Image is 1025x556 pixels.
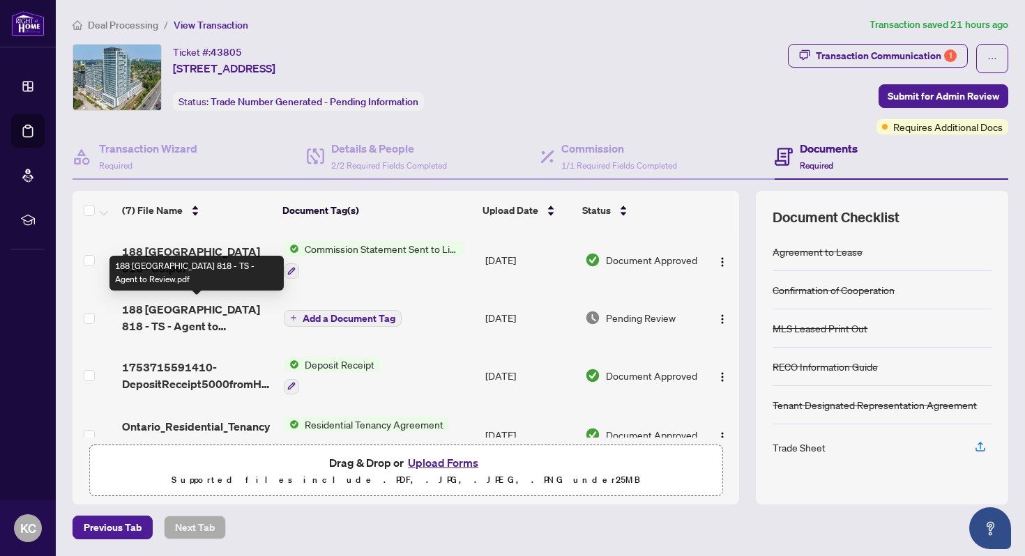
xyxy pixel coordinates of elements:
[800,140,858,157] h4: Documents
[404,454,483,472] button: Upload Forms
[773,397,977,412] div: Tenant Designated Representation Agreement
[116,191,277,230] th: (7) File Name
[788,44,968,68] button: Transaction Communication1
[284,417,299,432] img: Status Icon
[561,140,677,157] h4: Commission
[299,417,449,432] span: Residential Tenancy Agreement
[816,45,957,67] div: Transaction Communication
[284,417,449,454] button: Status IconResidential Tenancy Agreement
[98,472,713,488] p: Supported files include .PDF, .JPG, .JPEG, .PNG under 25 MB
[284,310,402,327] button: Add a Document Tag
[88,19,158,31] span: Deal Processing
[284,309,402,327] button: Add a Document Tag
[606,368,697,383] span: Document Approved
[711,249,734,271] button: Logo
[99,140,197,157] h4: Transaction Wizard
[800,160,833,171] span: Required
[290,314,297,321] span: plus
[773,440,826,455] div: Trade Sheet
[122,243,272,277] span: 188 [GEOGRAPHIC_DATA] 818 - CS.pdf
[606,252,697,268] span: Document Approved
[164,516,226,539] button: Next Tab
[11,10,45,36] img: logo
[893,119,1003,134] span: Requires Additional Docs
[717,371,728,383] img: Logo
[773,321,867,336] div: MLS Leased Print Out
[73,20,82,30] span: home
[969,507,1011,549] button: Open asap
[717,256,728,268] img: Logo
[577,191,701,230] th: Status
[84,516,142,539] span: Previous Tab
[879,84,1008,108] button: Submit for Admin Review
[122,301,272,334] span: 188 [GEOGRAPHIC_DATA] 818 - TS - Agent to Review.pdf
[606,427,697,442] span: Document Approved
[483,203,538,218] span: Upload Date
[331,140,447,157] h4: Details & People
[284,357,380,394] button: Status IconDeposit Receipt
[284,357,299,372] img: Status Icon
[20,518,36,538] span: KC
[480,230,579,290] td: [DATE]
[329,454,483,472] span: Drag & Drop or
[299,357,380,372] span: Deposit Receipt
[299,241,464,256] span: Commission Statement Sent to Listing Brokerage
[773,208,899,227] span: Document Checklist
[73,45,161,110] img: IMG-C12188833_1.jpg
[331,160,447,171] span: 2/2 Required Fields Completed
[773,282,895,298] div: Confirmation of Cooperation
[585,427,600,442] img: Document Status
[717,314,728,325] img: Logo
[773,244,863,259] div: Agreement to Lease
[122,359,272,392] span: 1753715591410-DepositReceipt5000fromHomeLifenewWorld.pdf
[173,60,275,77] span: [STREET_ADDRESS]
[73,516,153,539] button: Previous Tab
[477,191,576,230] th: Upload Date
[480,406,579,465] td: [DATE]
[561,160,677,171] span: 1/1 Required Fields Completed
[284,241,464,279] button: Status IconCommission Statement Sent to Listing Brokerage
[122,418,272,451] span: Ontario_Residential_Tenancy_Agreement_818_-_188_Fairview_Mall.pdf
[164,17,168,33] li: /
[173,92,424,111] div: Status:
[211,95,418,108] span: Trade Number Generated - Pending Information
[585,368,600,383] img: Document Status
[870,17,1008,33] article: Transaction saved 21 hours ago
[173,44,242,60] div: Ticket #:
[711,364,734,387] button: Logo
[773,359,878,374] div: RECO Information Guide
[888,85,999,107] span: Submit for Admin Review
[109,256,284,291] div: 188 [GEOGRAPHIC_DATA] 818 - TS - Agent to Review.pdf
[582,203,611,218] span: Status
[711,307,734,329] button: Logo
[717,431,728,442] img: Logo
[99,160,132,171] span: Required
[90,445,722,497] span: Drag & Drop orUpload FormsSupported files include .PDF, .JPG, .JPEG, .PNG under25MB
[606,310,676,325] span: Pending Review
[944,49,957,62] div: 1
[480,346,579,406] td: [DATE]
[987,54,997,63] span: ellipsis
[585,252,600,268] img: Document Status
[174,19,248,31] span: View Transaction
[277,191,478,230] th: Document Tag(s)
[303,314,395,323] span: Add a Document Tag
[585,310,600,325] img: Document Status
[284,241,299,256] img: Status Icon
[122,203,183,218] span: (7) File Name
[211,46,242,59] span: 43805
[711,424,734,446] button: Logo
[480,290,579,346] td: [DATE]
